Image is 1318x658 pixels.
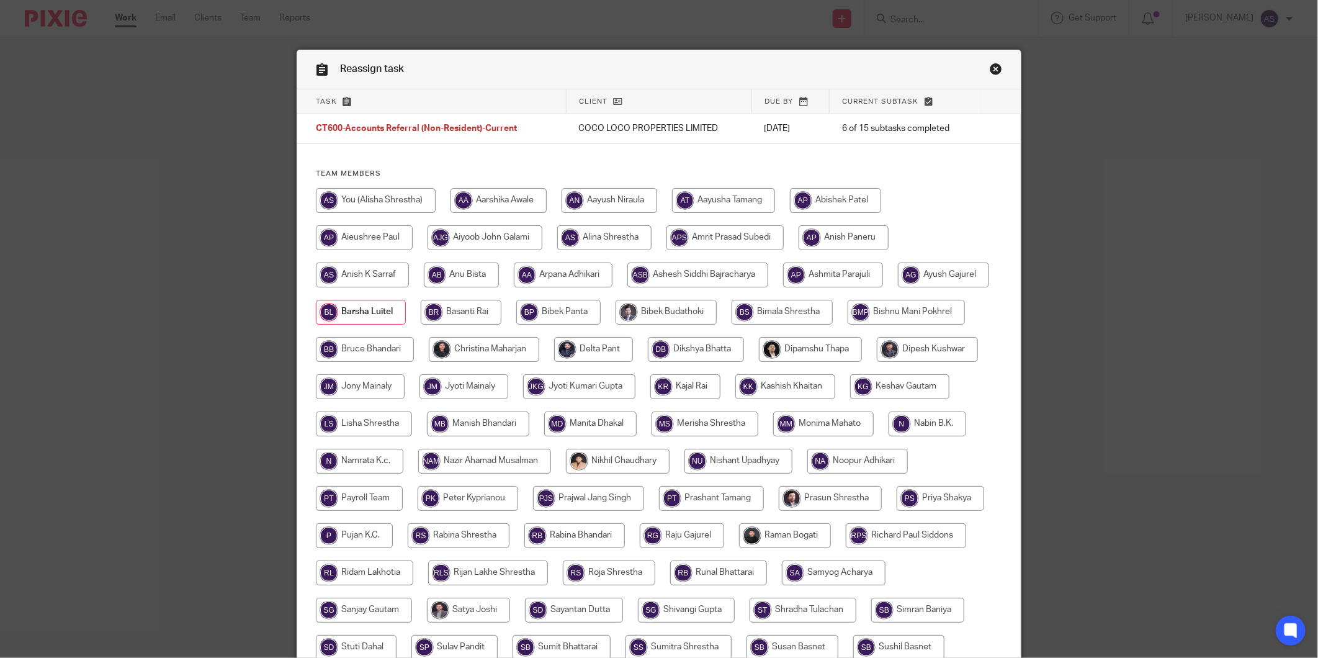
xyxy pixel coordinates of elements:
[764,98,793,105] span: Due by
[842,98,918,105] span: Current subtask
[316,169,1002,179] h4: Team members
[579,98,607,105] span: Client
[990,63,1002,79] a: Close this dialog window
[340,64,404,74] span: Reassign task
[316,125,517,133] span: CT600-Accounts Referral (Non-Resident)-Current
[578,122,739,135] p: COCO LOCO PROPERTIES LIMITED
[830,114,979,144] td: 6 of 15 subtasks completed
[316,98,337,105] span: Task
[764,122,817,135] p: [DATE]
